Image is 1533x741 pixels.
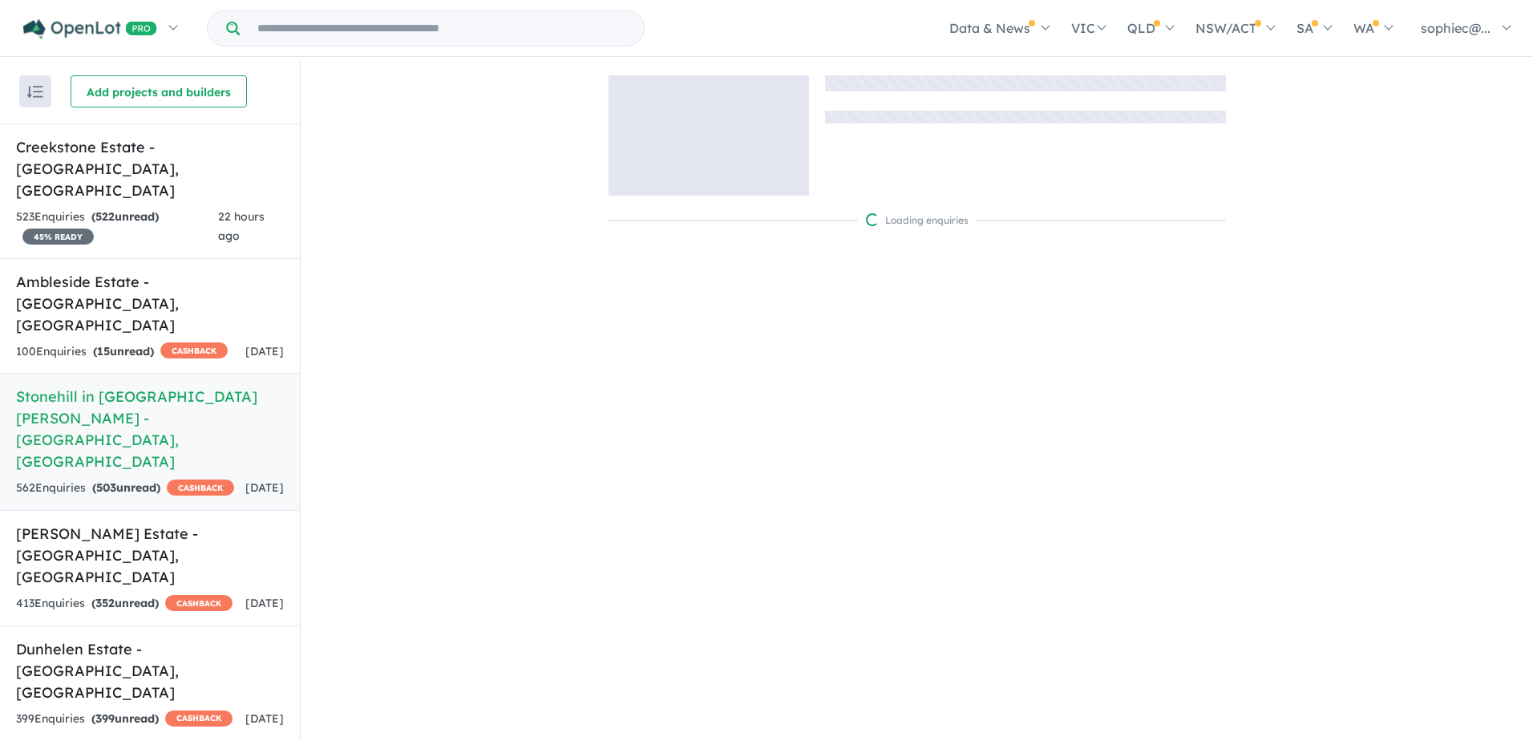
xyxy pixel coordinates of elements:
span: [DATE] [245,480,284,495]
img: sort.svg [27,86,43,98]
div: 523 Enquir ies [16,208,218,246]
img: Openlot PRO Logo White [23,19,157,39]
span: 522 [95,209,115,224]
div: 399 Enquir ies [16,710,233,729]
h5: Stonehill in [GEOGRAPHIC_DATA][PERSON_NAME] - [GEOGRAPHIC_DATA] , [GEOGRAPHIC_DATA] [16,386,284,472]
span: CASHBACK [160,342,228,358]
h5: Dunhelen Estate - [GEOGRAPHIC_DATA] , [GEOGRAPHIC_DATA] [16,638,284,703]
button: Add projects and builders [71,75,247,107]
span: 15 [97,344,110,358]
span: 45 % READY [22,229,94,245]
span: CASHBACK [165,595,233,611]
h5: Ambleside Estate - [GEOGRAPHIC_DATA] , [GEOGRAPHIC_DATA] [16,271,284,336]
span: CASHBACK [167,480,234,496]
div: 562 Enquir ies [16,479,234,498]
h5: [PERSON_NAME] Estate - [GEOGRAPHIC_DATA] , [GEOGRAPHIC_DATA] [16,523,284,588]
span: [DATE] [245,711,284,726]
h5: Creekstone Estate - [GEOGRAPHIC_DATA] , [GEOGRAPHIC_DATA] [16,136,284,201]
span: sophiec@... [1421,20,1491,36]
strong: ( unread) [92,480,160,495]
strong: ( unread) [91,209,159,224]
span: 399 [95,711,115,726]
span: 352 [95,596,115,610]
span: [DATE] [245,596,284,610]
div: 100 Enquir ies [16,342,228,362]
span: 22 hours ago [218,209,265,243]
strong: ( unread) [91,711,159,726]
strong: ( unread) [93,344,154,358]
span: 503 [96,480,116,495]
input: Try estate name, suburb, builder or developer [243,11,641,46]
span: [DATE] [245,344,284,358]
div: 413 Enquir ies [16,594,233,613]
span: CASHBACK [165,711,233,727]
div: Loading enquiries [866,213,969,229]
strong: ( unread) [91,596,159,610]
